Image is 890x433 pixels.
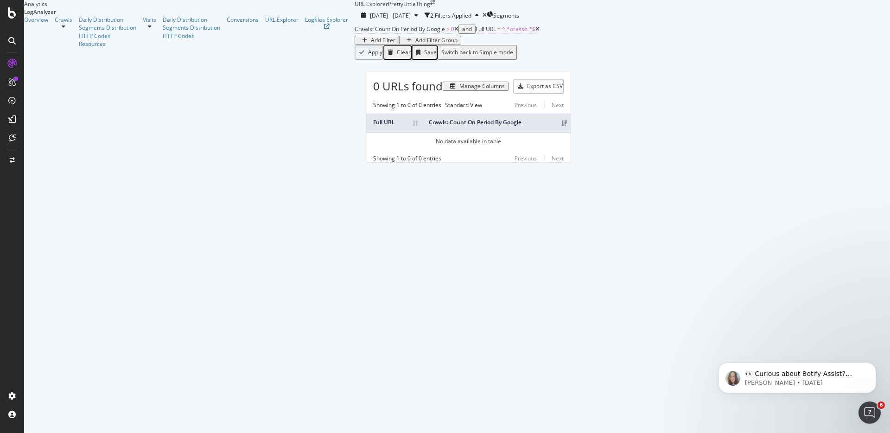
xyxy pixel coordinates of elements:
[451,25,454,33] span: 0
[355,11,425,20] button: [DATE] - [DATE]
[487,8,519,23] button: Segments
[497,25,501,33] span: =
[163,24,220,32] a: Segments Distribution
[397,49,411,56] div: Clear
[55,16,72,24] a: Crawls
[355,45,383,60] button: Apply
[370,12,411,19] span: [DATE] - [DATE]
[422,114,571,132] th: Crawls: Count On Period By Google: activate to sort column ascending
[79,16,136,24] a: Daily Distribution
[527,83,563,89] div: Export as CSV
[368,49,382,56] div: Apply
[877,401,885,409] span: 6
[462,26,472,32] div: and
[705,343,890,408] iframe: Intercom notifications message
[425,8,483,23] button: 2 Filters Applied
[438,45,517,60] button: Switch back to Simple mode
[371,37,395,44] div: Add Filter
[383,45,412,60] button: Clear
[366,114,422,132] th: Full URL: activate to sort column ascending
[79,32,136,40] a: HTTP Codes
[446,25,450,33] span: >
[373,78,443,94] span: 0 URLs found
[445,101,482,109] span: Standard View
[441,49,513,56] div: Switch back to Simple mode
[366,132,571,150] td: No data available in table
[858,401,881,424] iframe: Intercom live chat
[79,24,136,32] a: Segments Distribution
[373,154,441,162] div: Showing 1 to 0 of 0 entries
[443,82,509,91] button: Manage Columns
[493,12,519,19] span: Segments
[502,25,535,33] span: ^.*orasso.*$
[227,16,259,24] a: Conversions
[513,79,564,94] button: Export as CSV
[415,37,458,44] div: Add Filter Group
[305,16,348,24] div: Logfiles Explorer
[445,101,482,109] div: neutral label
[476,25,496,33] span: Full URL
[265,16,299,24] a: URL Explorer
[373,101,441,109] div: Showing 1 to 0 of 0 entries
[483,13,487,18] div: times
[412,45,438,60] button: Save
[458,25,476,34] button: and
[24,8,355,16] div: LogAnalyzer
[143,16,156,24] a: Visits
[355,36,399,45] button: Add Filter
[305,16,348,29] a: Logfiles Explorer
[424,49,437,56] div: Save
[430,12,471,19] div: 2 Filters Applied
[79,40,136,48] a: Resources
[399,36,461,45] button: Add Filter Group
[355,25,445,33] span: Crawls: Count On Period By Google
[459,83,505,89] div: Manage Columns
[24,16,48,24] a: Overview
[163,16,220,24] a: Daily Distribution
[163,32,220,40] a: HTTP Codes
